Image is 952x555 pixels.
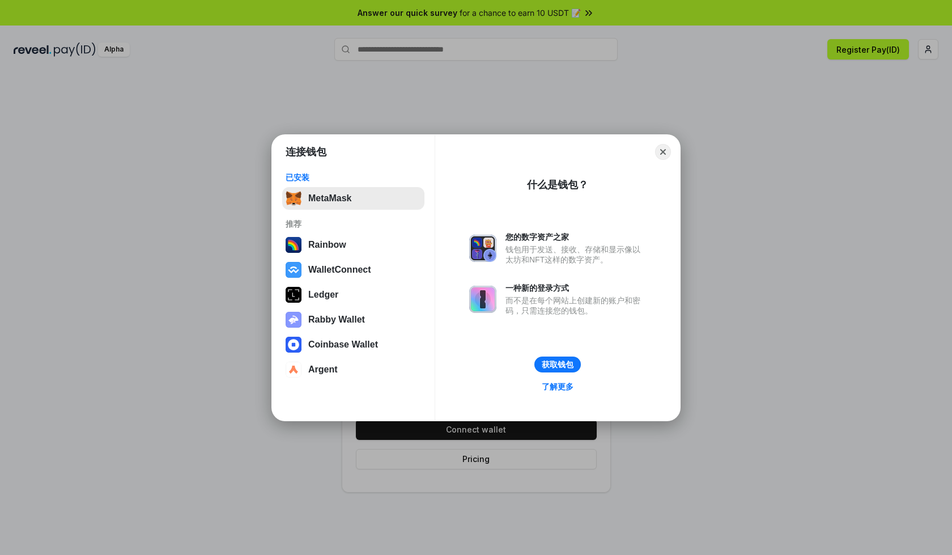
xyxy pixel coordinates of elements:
[286,237,301,253] img: svg+xml,%3Csvg%20width%3D%22120%22%20height%3D%22120%22%20viewBox%3D%220%200%20120%20120%22%20fil...
[286,262,301,278] img: svg+xml,%3Csvg%20width%3D%2228%22%20height%3D%2228%22%20viewBox%3D%220%200%2028%2028%22%20fill%3D...
[282,358,424,381] button: Argent
[308,290,338,300] div: Ledger
[286,190,301,206] img: svg+xml,%3Csvg%20fill%3D%22none%22%20height%3D%2233%22%20viewBox%3D%220%200%2035%2033%22%20width%...
[308,315,365,325] div: Rabby Wallet
[286,337,301,353] img: svg+xml,%3Csvg%20width%3D%2228%22%20height%3D%2228%22%20viewBox%3D%220%200%2028%2028%22%20fill%3D...
[469,235,496,262] img: svg+xml,%3Csvg%20xmlns%3D%22http%3A%2F%2Fwww.w3.org%2F2000%2Fsvg%22%20fill%3D%22none%22%20viewBox...
[535,379,580,394] a: 了解更多
[286,287,301,303] img: svg+xml,%3Csvg%20xmlns%3D%22http%3A%2F%2Fwww.w3.org%2F2000%2Fsvg%22%20width%3D%2228%22%20height%3...
[469,286,496,313] img: svg+xml,%3Csvg%20xmlns%3D%22http%3A%2F%2Fwww.w3.org%2F2000%2Fsvg%22%20fill%3D%22none%22%20viewBox...
[286,172,421,183] div: 已安装
[282,234,424,256] button: Rainbow
[505,283,646,293] div: 一种新的登录方式
[308,193,351,204] div: MetaMask
[282,259,424,281] button: WalletConnect
[505,295,646,316] div: 而不是在每个网站上创建新的账户和密码，只需连接您的钱包。
[527,178,588,192] div: 什么是钱包？
[286,312,301,328] img: svg+xml,%3Csvg%20xmlns%3D%22http%3A%2F%2Fwww.w3.org%2F2000%2Fsvg%22%20fill%3D%22none%22%20viewBox...
[286,145,326,159] h1: 连接钱包
[308,265,371,275] div: WalletConnect
[505,232,646,242] div: 您的数字资产之家
[282,308,424,331] button: Rabby Wallet
[282,333,424,356] button: Coinbase Wallet
[308,240,346,250] div: Rainbow
[505,244,646,265] div: 钱包用于发送、接收、存储和显示像以太坊和NFT这样的数字资产。
[542,359,573,370] div: 获取钱包
[655,144,671,160] button: Close
[282,283,424,306] button: Ledger
[534,357,581,372] button: 获取钱包
[542,382,573,392] div: 了解更多
[286,219,421,229] div: 推荐
[282,187,424,210] button: MetaMask
[308,340,378,350] div: Coinbase Wallet
[286,362,301,378] img: svg+xml,%3Csvg%20width%3D%2228%22%20height%3D%2228%22%20viewBox%3D%220%200%2028%2028%22%20fill%3D...
[308,365,338,375] div: Argent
